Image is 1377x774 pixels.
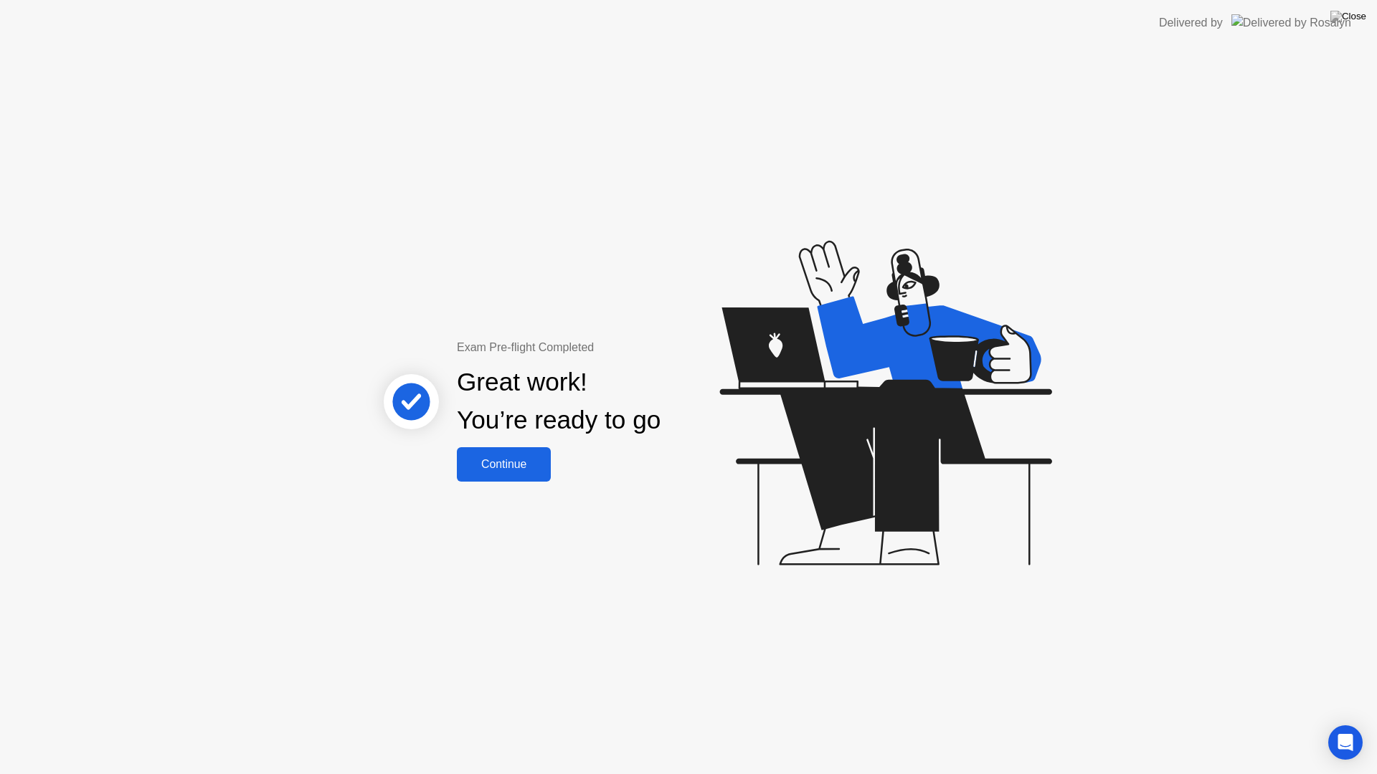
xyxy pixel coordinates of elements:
div: Delivered by [1159,14,1223,32]
img: Delivered by Rosalyn [1231,14,1351,31]
div: Continue [461,458,546,471]
div: Great work! You’re ready to go [457,363,661,439]
button: Continue [457,447,551,482]
div: Exam Pre-flight Completed [457,339,753,356]
div: Open Intercom Messenger [1328,725,1363,760]
img: Close [1330,11,1366,22]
